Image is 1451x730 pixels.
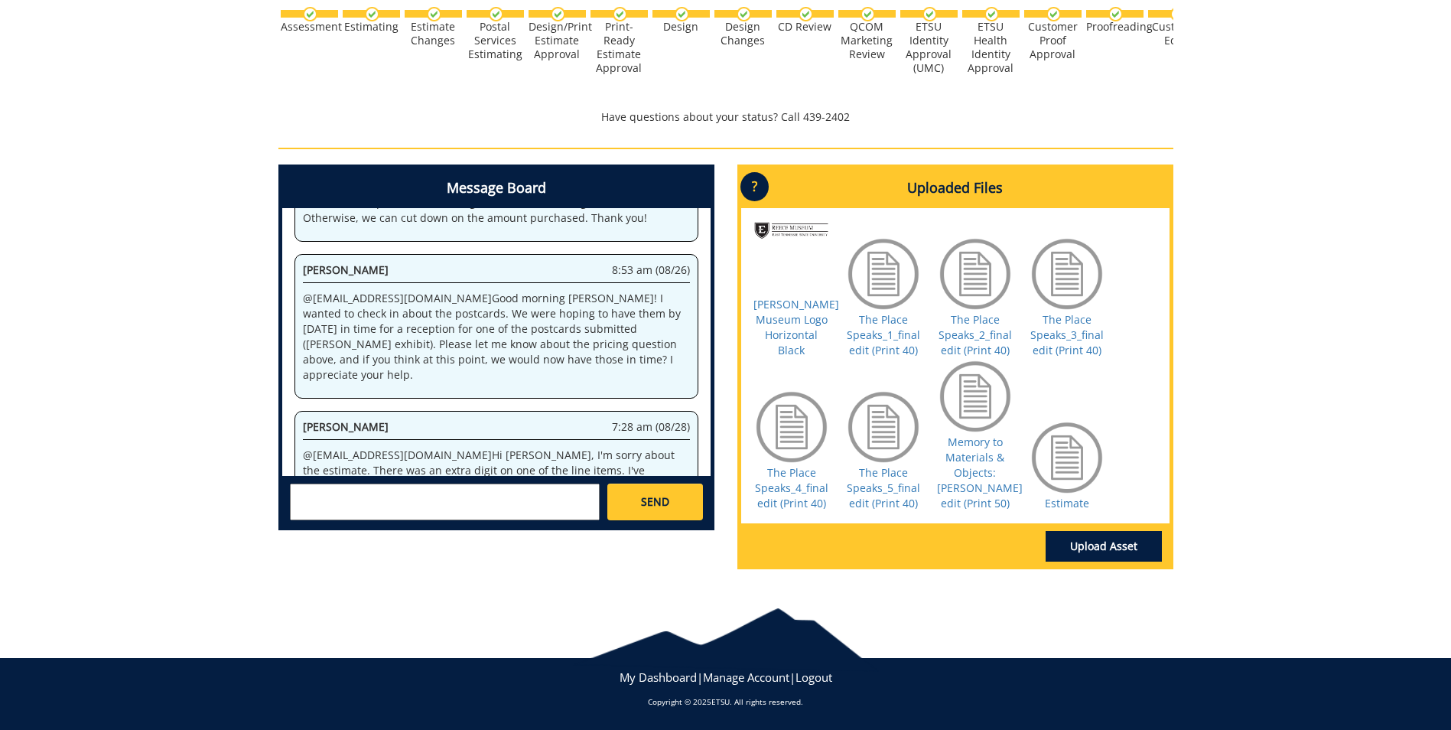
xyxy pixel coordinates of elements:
[282,168,711,208] h4: Message Board
[489,7,503,21] img: checkmark
[303,7,317,21] img: checkmark
[1148,20,1205,47] div: Customer Edits
[740,172,769,201] p: ?
[278,109,1173,125] p: Have questions about your status? Call 439-2402
[343,20,400,34] div: Estimating
[937,435,1023,510] a: Memory to Materials & Objects: [PERSON_NAME] edit (Print 50)
[741,168,1170,208] h4: Uploaded Files
[861,7,875,21] img: checkmark
[753,297,839,357] a: [PERSON_NAME] Museum Logo Horizontal Black
[799,7,813,21] img: checkmark
[303,419,389,434] span: [PERSON_NAME]
[838,20,896,61] div: QCOM Marketing Review
[1170,7,1185,21] img: checkmark
[1046,7,1061,21] img: checkmark
[847,312,920,357] a: The Place Speaks_1_final edit (Print 40)
[1030,312,1104,357] a: The Place Speaks_3_final edit (Print 40)
[290,484,600,520] textarea: messageToSend
[847,465,920,510] a: The Place Speaks_5_final edit (Print 40)
[714,20,772,47] div: Design Changes
[427,7,441,21] img: checkmark
[984,7,999,21] img: checkmark
[641,494,669,510] span: SEND
[405,20,462,47] div: Estimate Changes
[962,20,1020,75] div: ETSU Health Identity Approval
[939,312,1012,357] a: The Place Speaks_2_final edit (Print 40)
[1024,20,1082,61] div: Customer Proof Approval
[529,20,586,61] div: Design/Print Estimate Approval
[1086,20,1144,34] div: Proofreading
[303,291,690,383] p: @ [EMAIL_ADDRESS][DOMAIN_NAME] Good morning [PERSON_NAME]! I wanted to check in about the postcar...
[612,262,690,278] span: 8:53 am (08/26)
[613,7,627,21] img: checkmark
[467,20,524,61] div: Postal Services Estimating
[711,696,730,707] a: ETSU
[365,7,379,21] img: checkmark
[620,670,697,685] a: My Dashboard
[776,20,834,34] div: CD Review
[281,20,338,34] div: Assessment
[922,7,937,21] img: checkmark
[703,670,789,685] a: Manage Account
[1108,7,1123,21] img: checkmark
[1046,531,1162,562] a: Upload Asset
[612,419,690,435] span: 7:28 am (08/28)
[551,7,565,21] img: checkmark
[590,20,648,75] div: Print-Ready Estimate Approval
[303,262,389,277] span: [PERSON_NAME]
[303,448,690,494] p: @ [EMAIL_ADDRESS][DOMAIN_NAME] Hi [PERSON_NAME], I'm sorry about the estimate. There was an extra...
[652,20,710,34] div: Design
[737,7,751,21] img: checkmark
[755,465,828,510] a: The Place Speaks_4_final edit (Print 40)
[675,7,689,21] img: checkmark
[795,670,832,685] a: Logout
[900,20,958,75] div: ETSU Identity Approval (UMC)
[607,484,702,520] a: SEND
[1045,496,1089,510] a: Estimate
